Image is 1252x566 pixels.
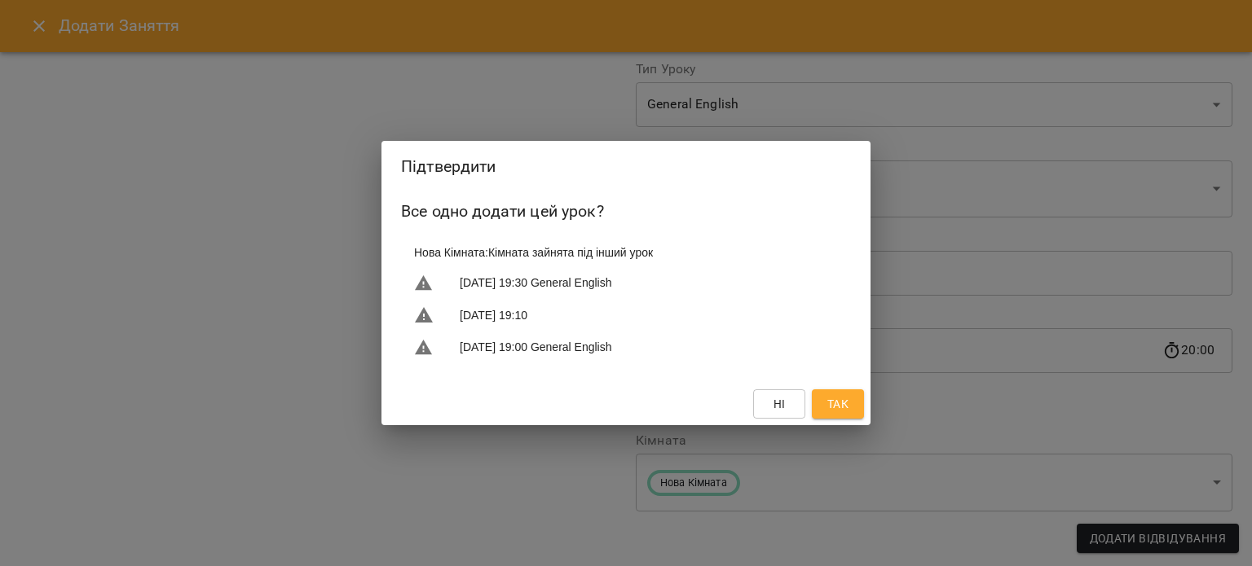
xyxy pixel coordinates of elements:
li: [DATE] 19:00 General English [401,331,851,364]
li: Нова Кімната : Кімната зайнята під інший урок [401,238,851,267]
li: [DATE] 19:30 General English [401,267,851,300]
span: Ні [774,394,786,414]
button: Ні [753,389,805,419]
h2: Підтвердити [401,154,851,179]
h6: Все одно додати цей урок? [401,199,851,224]
li: [DATE] 19:10 [401,299,851,331]
span: Так [827,394,849,414]
button: Так [812,389,864,419]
